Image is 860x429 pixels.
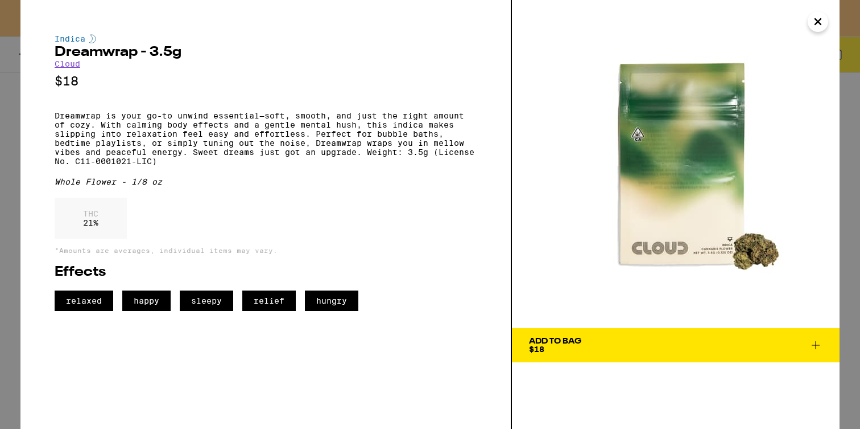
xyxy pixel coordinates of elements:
div: 21 % [55,198,127,239]
div: Indica [55,34,477,43]
h2: Dreamwrap - 3.5g [55,46,477,59]
span: hungry [305,291,358,311]
span: sleepy [180,291,233,311]
div: Whole Flower - 1/8 oz [55,177,477,186]
span: happy [122,291,171,311]
p: THC [83,209,98,218]
img: indicaColor.svg [89,34,96,43]
p: Dreamwrap is your go-to unwind essential—soft, smooth, and just the right amount of cozy. With ca... [55,111,477,166]
p: *Amounts are averages, individual items may vary. [55,247,477,254]
div: Add To Bag [529,337,581,345]
span: $18 [529,345,544,354]
button: Close [808,11,828,32]
h2: Effects [55,265,477,279]
button: Add To Bag$18 [512,328,840,362]
span: Hi. Need any help? [7,8,82,17]
p: $18 [55,74,477,88]
span: relief [242,291,296,311]
span: relaxed [55,291,113,311]
a: Cloud [55,59,80,68]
